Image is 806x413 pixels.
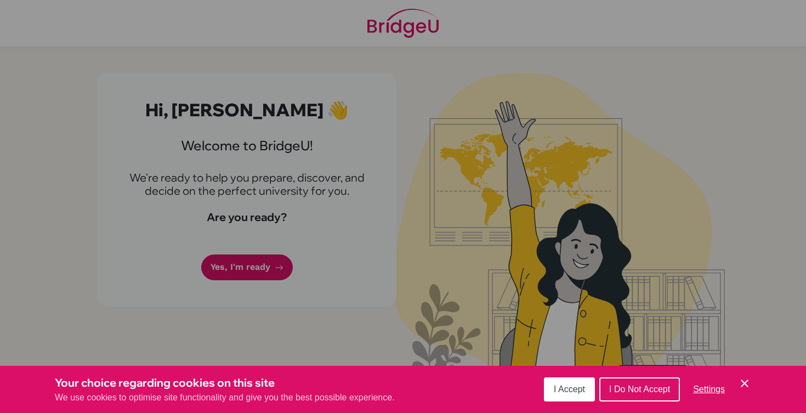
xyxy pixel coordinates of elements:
button: I Do Not Accept [599,377,680,401]
h3: Your choice regarding cookies on this site [55,375,395,391]
p: We use cookies to optimise site functionality and give you the best possible experience. [55,391,395,404]
span: I Do Not Accept [609,384,670,394]
button: Settings [684,378,734,400]
button: Save and close [738,377,751,390]
span: I Accept [554,384,585,394]
span: Settings [693,384,725,394]
button: I Accept [544,377,595,401]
